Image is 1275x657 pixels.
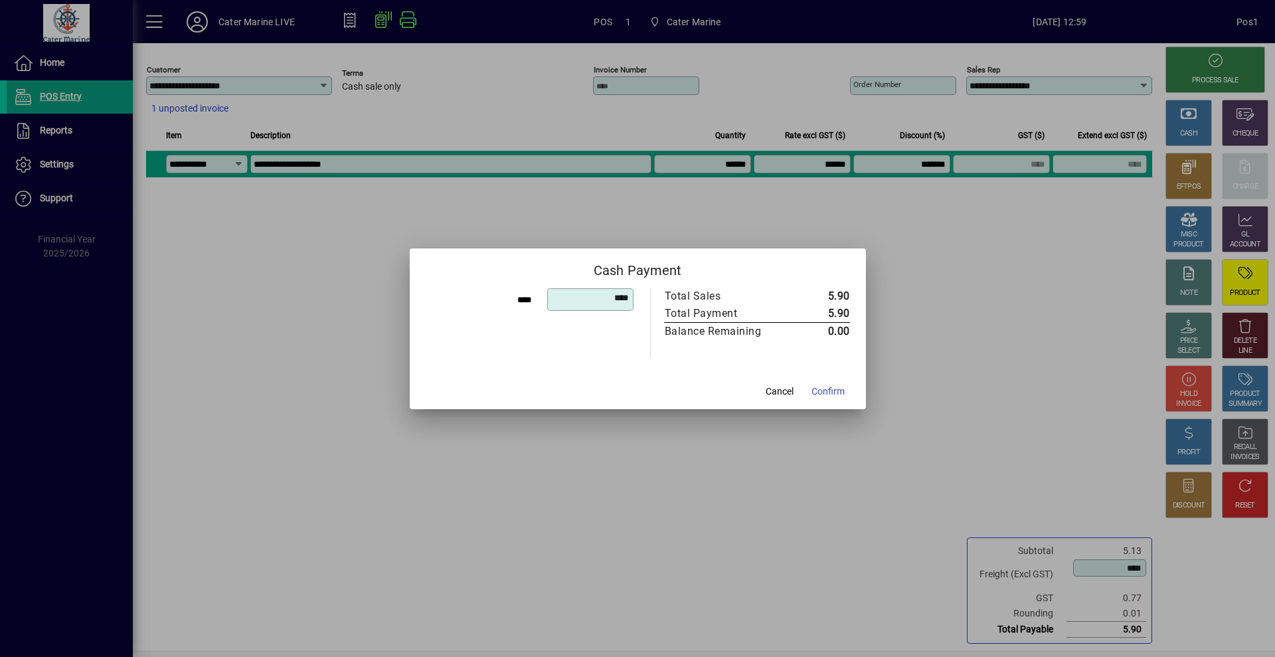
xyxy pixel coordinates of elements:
[758,380,801,404] button: Cancel
[790,305,850,323] td: 5.90
[664,305,790,323] td: Total Payment
[811,385,845,399] span: Confirm
[664,288,790,305] td: Total Sales
[766,385,794,399] span: Cancel
[665,324,776,339] div: Balance Remaining
[806,380,850,404] button: Confirm
[410,248,866,287] h2: Cash Payment
[790,322,850,340] td: 0.00
[790,288,850,305] td: 5.90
